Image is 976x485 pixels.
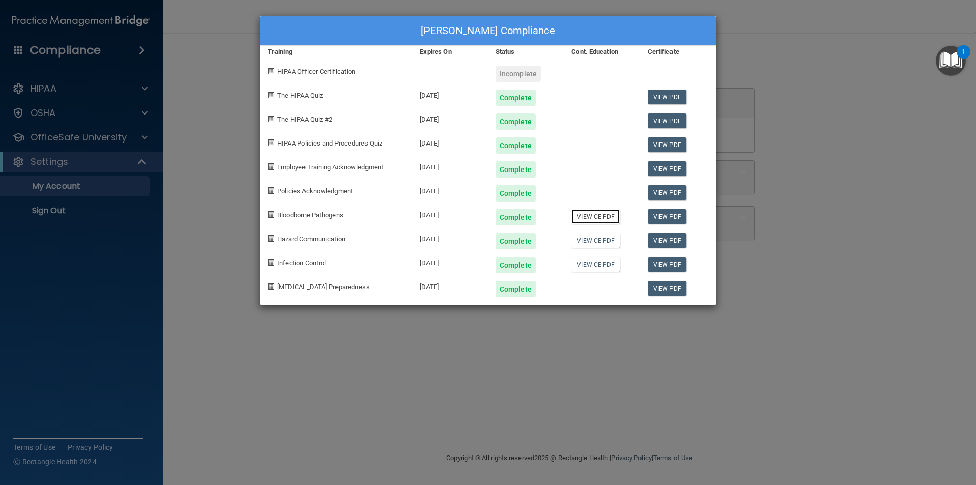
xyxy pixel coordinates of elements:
span: Hazard Communication [277,235,345,243]
div: Status [488,46,564,58]
a: View PDF [648,233,687,248]
span: The HIPAA Quiz #2 [277,116,332,123]
div: [DATE] [412,202,488,225]
a: View PDF [648,281,687,296]
div: Complete [496,209,536,225]
a: View PDF [648,185,687,200]
div: [DATE] [412,106,488,130]
a: View PDF [648,137,687,152]
a: View PDF [648,161,687,176]
div: Certificate [640,46,716,58]
div: [PERSON_NAME] Compliance [260,16,716,46]
span: HIPAA Officer Certification [277,68,355,75]
a: View PDF [648,113,687,128]
div: Complete [496,137,536,154]
div: Complete [496,233,536,249]
span: Employee Training Acknowledgment [277,163,383,171]
div: Complete [496,281,536,297]
div: Complete [496,161,536,178]
span: Infection Control [277,259,326,267]
div: [DATE] [412,82,488,106]
div: Incomplete [496,66,541,82]
button: Open Resource Center, 1 new notification [936,46,966,76]
a: View CE PDF [571,257,620,272]
iframe: Drift Widget Chat Controller [800,413,964,453]
div: Complete [496,113,536,130]
div: Complete [496,257,536,273]
div: Expires On [412,46,488,58]
div: Training [260,46,412,58]
div: 1 [962,52,965,65]
span: Policies Acknowledgment [277,187,353,195]
div: Cont. Education [564,46,639,58]
a: View PDF [648,90,687,104]
div: [DATE] [412,154,488,178]
span: HIPAA Policies and Procedures Quiz [277,139,382,147]
a: View PDF [648,209,687,224]
div: [DATE] [412,130,488,154]
div: Complete [496,185,536,202]
span: Bloodborne Pathogens [277,211,343,219]
span: The HIPAA Quiz [277,92,323,99]
div: Complete [496,90,536,106]
a: View CE PDF [571,209,620,224]
div: [DATE] [412,178,488,202]
a: View CE PDF [571,233,620,248]
span: [MEDICAL_DATA] Preparedness [277,283,370,291]
div: [DATE] [412,273,488,297]
div: [DATE] [412,249,488,273]
a: View PDF [648,257,687,272]
div: [DATE] [412,225,488,249]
